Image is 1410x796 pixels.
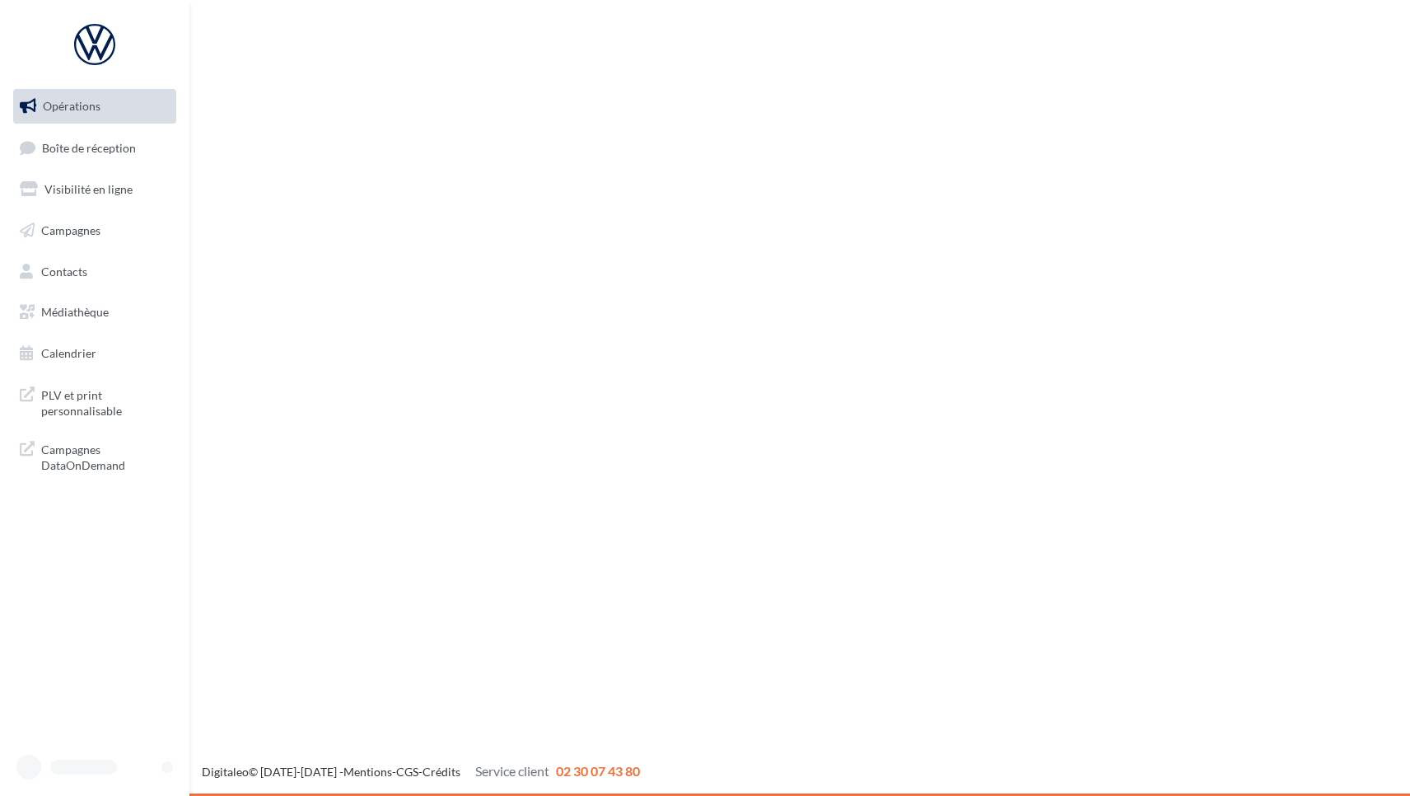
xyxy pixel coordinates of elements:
span: Service client [475,763,549,779]
a: Digitaleo [202,765,249,779]
span: Visibilité en ligne [44,182,133,196]
a: Campagnes [10,213,180,248]
span: Contacts [41,264,87,278]
a: Campagnes DataOnDemand [10,432,180,480]
a: Visibilité en ligne [10,172,180,207]
span: Boîte de réception [42,140,136,154]
span: PLV et print personnalisable [41,384,170,419]
a: Contacts [10,255,180,289]
span: 02 30 07 43 80 [556,763,640,779]
a: Mentions [343,765,392,779]
a: Médiathèque [10,295,180,330]
span: Opérations [43,99,100,113]
a: Opérations [10,89,180,124]
a: CGS [396,765,418,779]
a: Calendrier [10,336,180,371]
a: Boîte de réception [10,130,180,166]
span: © [DATE]-[DATE] - - - [202,765,640,779]
span: Campagnes DataOnDemand [41,438,170,474]
a: Crédits [423,765,460,779]
span: Calendrier [41,346,96,360]
span: Campagnes [41,223,100,237]
span: Médiathèque [41,305,109,319]
a: PLV et print personnalisable [10,377,180,426]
